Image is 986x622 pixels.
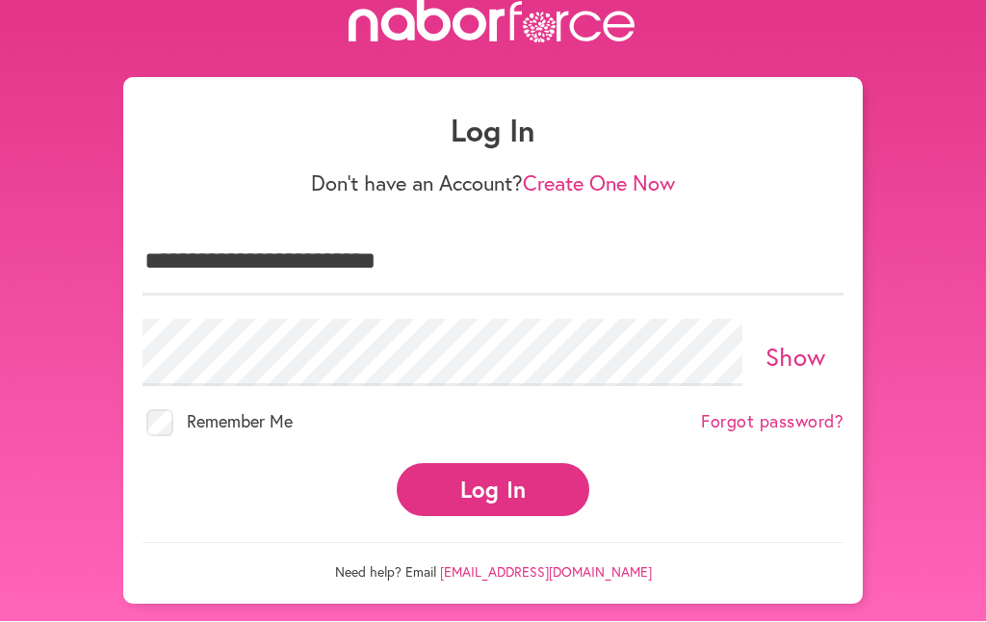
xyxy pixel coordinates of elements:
[143,543,843,582] p: Need help? Email
[523,169,675,197] a: Create One Now
[143,113,843,149] h1: Log In
[701,412,843,433] a: Forgot password?
[143,171,843,196] p: Don't have an Account?
[187,410,293,433] span: Remember Me
[440,563,652,582] a: [EMAIL_ADDRESS][DOMAIN_NAME]
[765,341,826,374] a: Show
[397,464,589,517] button: Log In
